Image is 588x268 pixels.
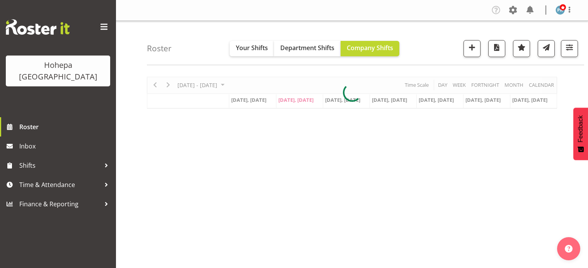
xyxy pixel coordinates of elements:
[230,41,274,56] button: Your Shifts
[19,179,101,190] span: Time & Attendance
[577,115,584,142] span: Feedback
[280,44,334,52] span: Department Shifts
[274,41,341,56] button: Department Shifts
[561,40,578,57] button: Filter Shifts
[14,59,102,83] div: Hohepa [GEOGRAPHIC_DATA]
[236,44,268,52] span: Your Shifts
[565,245,573,253] img: help-xxl-2.png
[341,41,399,56] button: Company Shifts
[556,5,565,15] img: poonam-kade5940.jpg
[19,121,112,133] span: Roster
[464,40,481,57] button: Add a new shift
[147,44,172,53] h4: Roster
[573,108,588,160] button: Feedback - Show survey
[488,40,505,57] button: Download a PDF of the roster according to the set date range.
[6,19,70,35] img: Rosterit website logo
[19,140,112,152] span: Inbox
[538,40,555,57] button: Send a list of all shifts for the selected filtered period to all rostered employees.
[347,44,393,52] span: Company Shifts
[513,40,530,57] button: Highlight an important date within the roster.
[19,160,101,171] span: Shifts
[19,198,101,210] span: Finance & Reporting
